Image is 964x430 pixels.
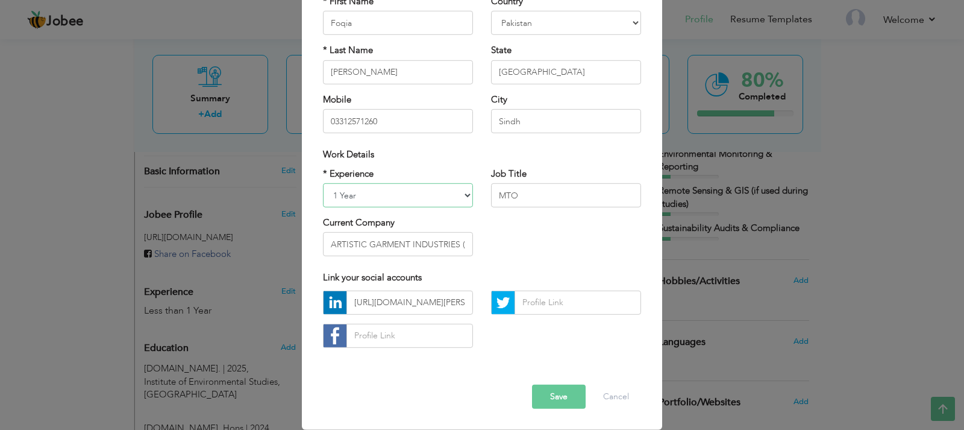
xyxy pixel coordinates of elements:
label: Mobile [323,93,351,106]
label: * Experience [323,167,374,180]
label: Current Company [323,217,395,229]
span: Work Details [323,148,374,160]
button: Save [532,385,586,409]
label: State [491,44,512,57]
img: linkedin [324,291,346,314]
img: facebook [324,324,346,347]
label: City [491,93,507,106]
input: Profile Link [515,291,641,315]
input: Profile Link [346,291,473,315]
label: Job Title [491,167,527,180]
label: * Last Name [323,44,373,57]
input: Profile Link [346,324,473,348]
button: Cancel [591,385,641,409]
span: Link your social accounts [323,271,422,283]
img: Twitter [492,291,515,314]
